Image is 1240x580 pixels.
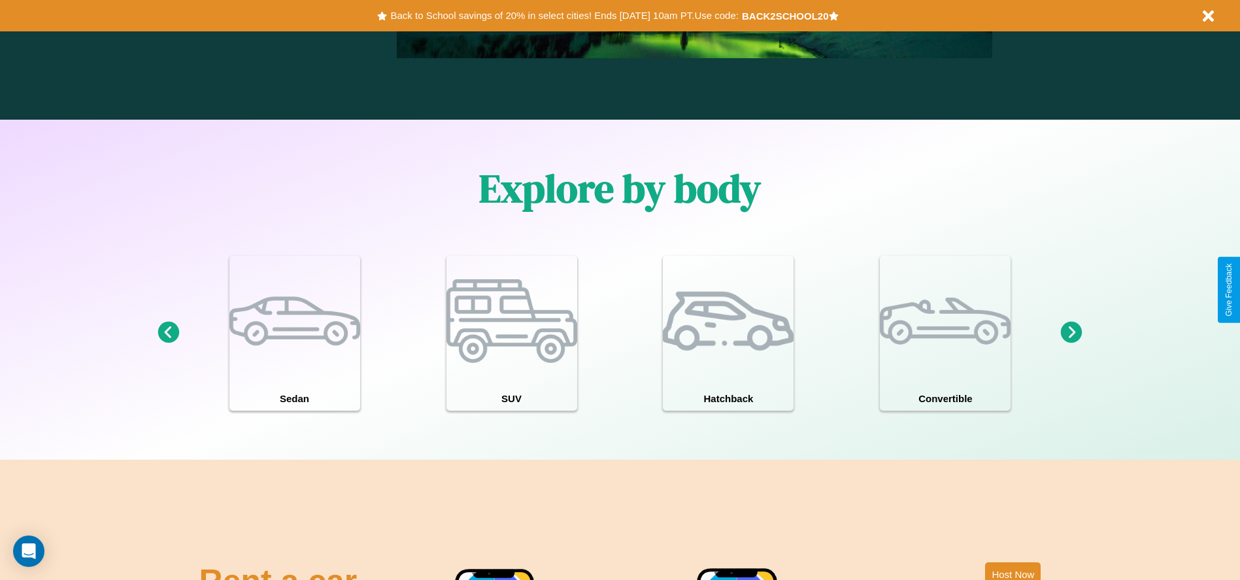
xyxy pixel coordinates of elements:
[742,10,829,22] b: BACK2SCHOOL20
[663,386,794,411] h4: Hatchback
[1224,264,1233,316] div: Give Feedback
[880,386,1011,411] h4: Convertible
[446,386,577,411] h4: SUV
[13,536,44,567] div: Open Intercom Messenger
[479,162,761,215] h1: Explore by body
[229,386,360,411] h4: Sedan
[387,7,741,25] button: Back to School savings of 20% in select cities! Ends [DATE] 10am PT.Use code:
